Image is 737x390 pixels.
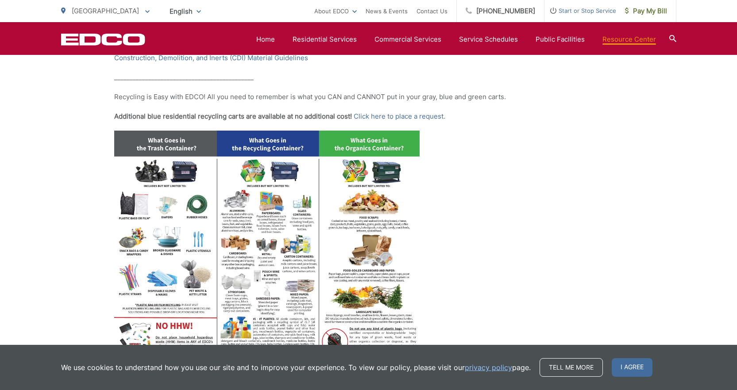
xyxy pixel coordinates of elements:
[612,358,652,377] span: I agree
[536,34,585,45] a: Public Facilities
[366,6,408,16] a: News & Events
[465,362,512,373] a: privacy policy
[314,6,357,16] a: About EDCO
[256,34,275,45] a: Home
[374,34,441,45] a: Commercial Services
[625,6,667,16] span: Pay My Bill
[417,6,448,16] a: Contact Us
[540,358,603,377] a: Tell me more
[72,7,139,15] span: [GEOGRAPHIC_DATA]
[114,72,623,83] p: _____________________________________________
[61,33,145,46] a: EDCD logo. Return to the homepage.
[114,112,352,120] strong: Additional blue residential recycling carts are available at no additional cost!
[459,34,518,45] a: Service Schedules
[354,111,445,122] a: Click here to place a request.
[293,34,357,45] a: Residential Services
[114,53,308,63] a: Construction, Demolition, and Inerts (CDI) Material Guidelines
[114,92,623,102] p: Recycling is Easy with EDCO! All you need to remember is what you CAN and CANNOT put in your gray...
[114,131,420,367] img: Diagram of what items can be recycled
[602,34,656,45] a: Resource Center
[163,4,208,19] span: English
[61,362,531,373] p: We use cookies to understand how you use our site and to improve your experience. To view our pol...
